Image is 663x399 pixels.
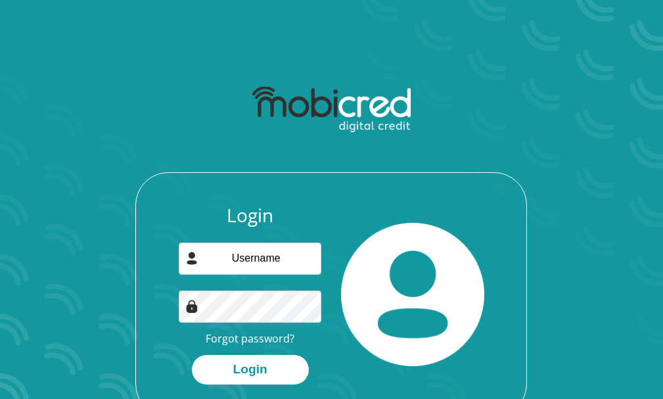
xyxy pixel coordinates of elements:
[192,355,309,385] button: Login
[206,331,294,346] a: Forgot password?
[179,243,321,275] input: Username
[179,204,321,227] h3: Login
[185,300,198,313] img: Image
[185,252,198,265] img: user-icon image
[252,87,411,133] img: mobicred logo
